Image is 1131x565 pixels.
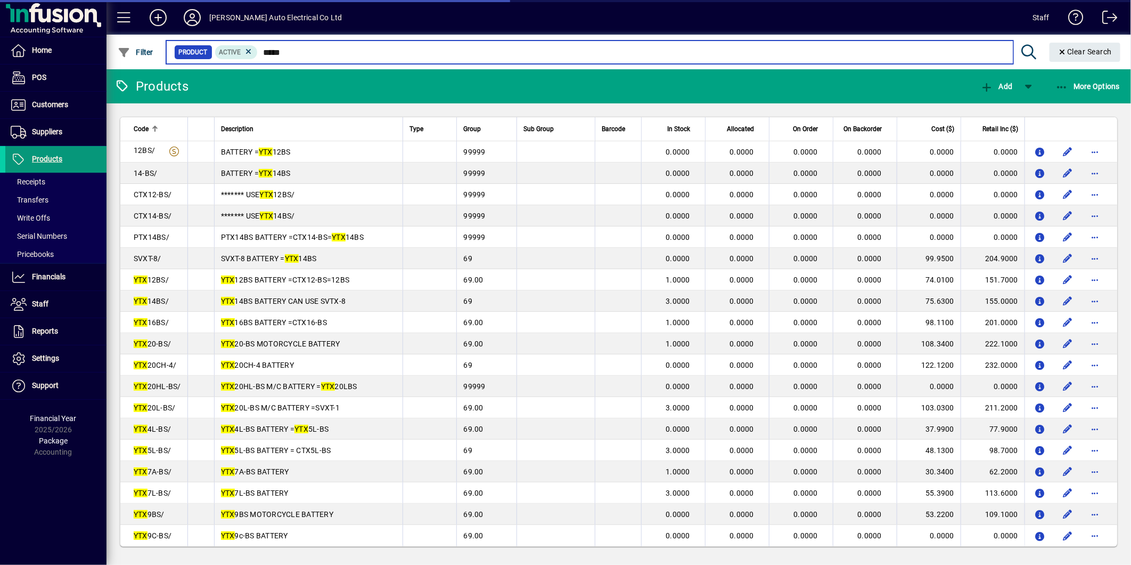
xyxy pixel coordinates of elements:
[134,467,171,476] span: 7A-BS/
[5,209,106,227] a: Write Offs
[134,146,155,155] span: 12BS/
[730,233,755,241] span: 0.0000
[32,300,48,308] span: Staff
[794,361,818,369] span: 0.0000
[32,46,52,54] span: Home
[134,254,161,263] span: SVXT-8/
[221,489,289,497] span: 7L-BS BATTERY
[961,163,1025,184] td: 0.0000
[463,467,483,476] span: 69.00
[463,297,472,305] span: 69
[858,361,882,369] span: 0.0000
[840,123,891,135] div: On Backorder
[463,318,483,327] span: 69.00
[1059,165,1076,182] button: Edit
[858,169,882,177] span: 0.0000
[794,382,818,391] span: 0.0000
[858,489,882,497] span: 0.0000
[858,297,882,305] span: 0.0000
[730,403,755,412] span: 0.0000
[32,155,62,163] span: Products
[5,373,106,399] a: Support
[134,318,147,327] em: YTX
[5,345,106,372] a: Settings
[134,340,171,348] span: 20-BS/
[221,318,327,327] span: 16BS BATTERY =CTX16-BS
[858,318,882,327] span: 0.0000
[463,123,510,135] div: Group
[794,212,818,220] span: 0.0000
[961,440,1025,461] td: 98.7000
[463,254,472,263] span: 69
[1087,506,1104,523] button: More options
[5,191,106,209] a: Transfers
[134,446,147,455] em: YTX
[221,318,235,327] em: YTX
[897,354,961,376] td: 122.1200
[1087,186,1104,203] button: More options
[134,340,147,348] em: YTX
[843,123,882,135] span: On Backorder
[666,276,691,284] span: 1.0000
[221,148,291,156] span: BATTERY = 12BS
[1059,229,1076,246] button: Edit
[321,382,335,391] em: YTX
[32,381,59,390] span: Support
[666,297,691,305] span: 3.0000
[794,297,818,305] span: 0.0000
[897,440,961,461] td: 48.1300
[5,64,106,91] a: POS
[179,47,208,58] span: Product
[794,403,818,412] span: 0.0000
[221,276,235,284] em: YTX
[134,190,171,199] span: CTX12-BS/
[897,269,961,290] td: 74.0100
[32,73,46,82] span: POS
[897,482,961,504] td: 55.3900
[175,8,209,27] button: Profile
[221,510,333,519] span: 9BS MOTORCYCLE BATTERY
[1059,442,1076,459] button: Edit
[221,361,294,369] span: 20CH-4 BATTERY
[463,212,485,220] span: 99999
[1087,165,1104,182] button: More options
[730,169,755,177] span: 0.0000
[858,446,882,455] span: 0.0000
[1060,2,1084,37] a: Knowledge Base
[134,233,169,241] span: PTX14BS/
[1059,143,1076,160] button: Edit
[666,467,691,476] span: 1.0000
[134,123,181,135] div: Code
[794,276,818,284] span: 0.0000
[1059,421,1076,438] button: Edit
[1059,399,1076,416] button: Edit
[1059,378,1076,395] button: Edit
[666,212,691,220] span: 0.0000
[1087,143,1104,160] button: More options
[32,327,58,335] span: Reports
[666,446,691,455] span: 3.0000
[858,233,882,241] span: 0.0000
[134,297,147,305] em: YTX
[730,425,755,433] span: 0.0000
[215,45,258,59] mat-chip: Activation Status: Active
[134,382,147,391] em: YTX
[5,92,106,118] a: Customers
[209,9,342,26] div: [PERSON_NAME] Auto Electrical Co Ltd
[961,269,1025,290] td: 151.7000
[134,382,181,391] span: 20HL-BS/
[666,361,691,369] span: 0.0000
[858,425,882,433] span: 0.0000
[776,123,827,135] div: On Order
[1059,186,1076,203] button: Edit
[134,510,165,519] span: 9BS/
[221,425,329,433] span: 4L-BS BATTERY = 5L-BS
[134,403,147,412] em: YTX
[114,78,188,95] div: Products
[134,425,147,433] em: YTX
[221,446,331,455] span: 5L-BS BATTERY = CTX5L-BS
[666,489,691,497] span: 3.0000
[260,190,274,199] em: YTX
[463,446,472,455] span: 69
[1059,527,1076,544] button: Edit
